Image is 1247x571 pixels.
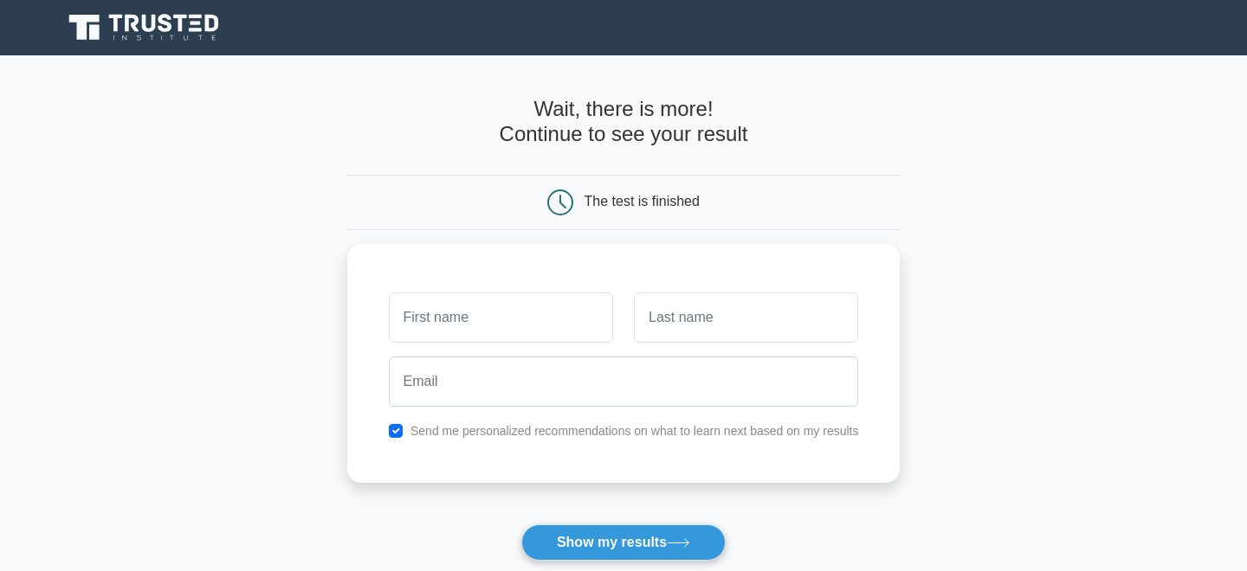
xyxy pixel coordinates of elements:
button: Show my results [521,524,726,561]
input: Last name [634,292,858,343]
h4: Wait, there is more! Continue to see your result [347,97,901,147]
input: Email [389,356,859,407]
div: The test is finished [585,194,700,209]
label: Send me personalized recommendations on what to learn next based on my results [410,424,859,438]
input: First name [389,292,613,343]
